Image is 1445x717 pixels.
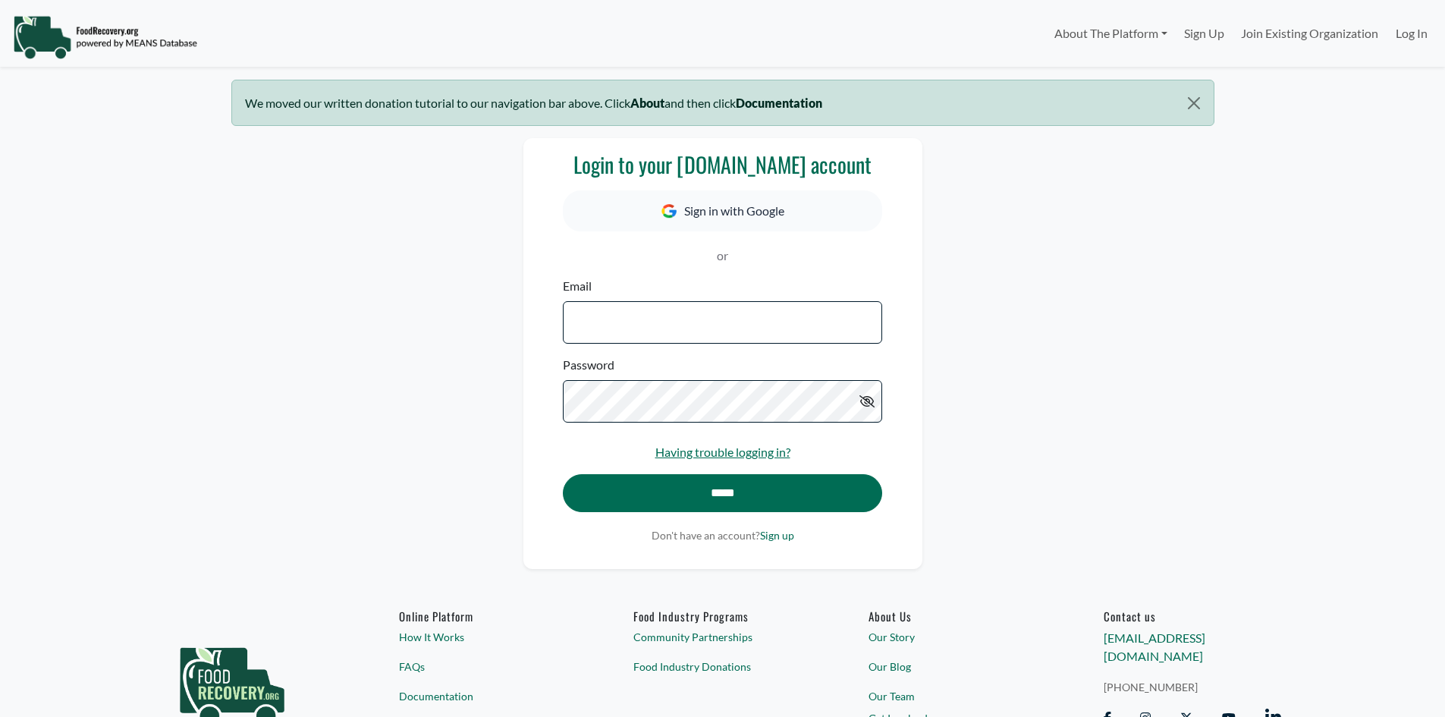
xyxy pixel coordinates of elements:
img: NavigationLogo_FoodRecovery-91c16205cd0af1ed486a0f1a7774a6544ea792ac00100771e7dd3ec7c0e58e41.png [13,14,197,60]
a: [EMAIL_ADDRESS][DOMAIN_NAME] [1104,631,1205,663]
a: About The Platform [1045,18,1175,49]
a: Our Blog [869,659,1046,675]
button: Sign in with Google [563,190,881,231]
a: Sign Up [1176,18,1233,49]
a: Our Story [869,629,1046,645]
button: Close [1174,80,1213,126]
img: Google Icon [661,204,677,219]
a: Log In [1387,18,1436,49]
b: About [630,96,664,110]
a: Having trouble logging in? [655,445,790,459]
h6: Contact us [1104,609,1281,623]
label: Email [563,277,592,295]
b: Documentation [736,96,822,110]
a: FAQs [399,659,576,675]
a: About Us [869,609,1046,623]
p: Don't have an account? [563,527,881,543]
h6: Food Industry Programs [633,609,811,623]
a: Our Team [869,688,1046,704]
a: Join Existing Organization [1233,18,1387,49]
p: or [563,247,881,265]
a: [PHONE_NUMBER] [1104,679,1281,695]
h6: Online Platform [399,609,576,623]
a: Documentation [399,688,576,704]
a: Community Partnerships [633,629,811,645]
a: How It Works [399,629,576,645]
label: Password [563,356,614,374]
h3: Login to your [DOMAIN_NAME] account [563,152,881,178]
a: Sign up [760,529,794,542]
div: We moved our written donation tutorial to our navigation bar above. Click and then click [231,80,1214,126]
a: Food Industry Donations [633,659,811,675]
